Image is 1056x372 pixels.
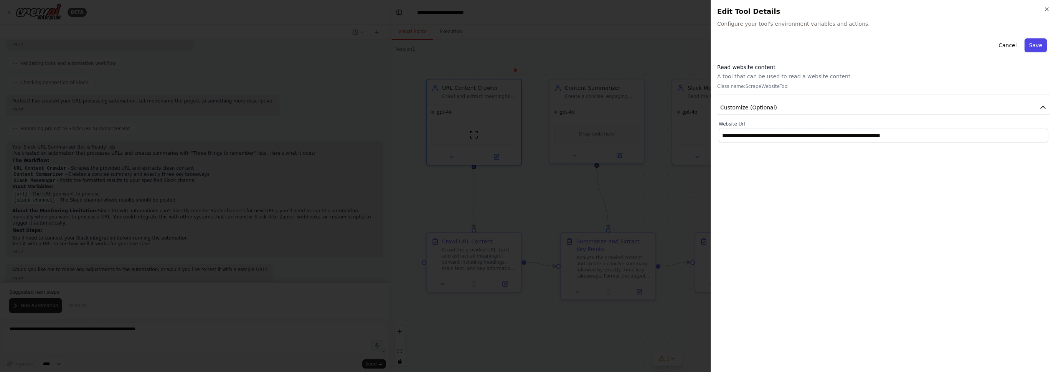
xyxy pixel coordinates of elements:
button: Customize (Optional) [717,101,1050,115]
span: Configure your tool's environment variables and actions. [717,20,1050,28]
h2: Edit Tool Details [717,6,1050,17]
label: Website Url [719,121,1048,127]
button: Cancel [994,38,1021,52]
button: Save [1025,38,1047,52]
h3: Read website content [717,63,1050,71]
p: Class name: ScrapeWebsiteTool [717,83,1050,89]
p: A tool that can be used to read a website content. [717,73,1050,80]
span: Customize (Optional) [720,104,777,111]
